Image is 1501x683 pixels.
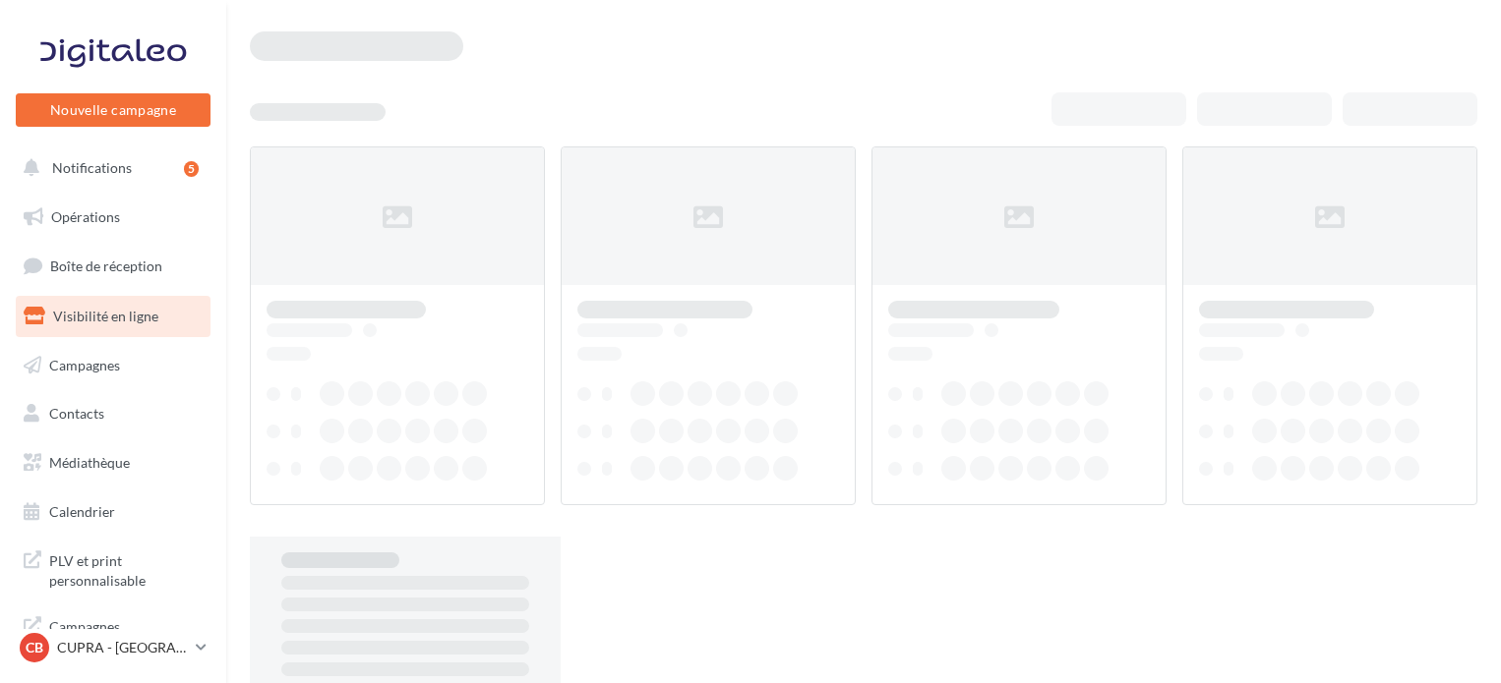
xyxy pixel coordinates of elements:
[12,442,214,484] a: Médiathèque
[57,638,188,657] p: CUPRA - [GEOGRAPHIC_DATA]
[51,208,120,225] span: Opérations
[12,491,214,533] a: Calendrier
[49,613,203,655] span: Campagnes DataOnDemand
[49,503,115,520] span: Calendrier
[16,629,210,666] a: CB CUPRA - [GEOGRAPHIC_DATA]
[12,345,214,386] a: Campagnes
[52,159,132,176] span: Notifications
[49,547,203,590] span: PLV et print personnalisable
[12,147,207,189] button: Notifications 5
[12,605,214,663] a: Campagnes DataOnDemand
[50,257,162,274] span: Boîte de réception
[49,405,104,422] span: Contacts
[12,540,214,598] a: PLV et print personnalisable
[12,245,214,287] a: Boîte de réception
[49,454,130,471] span: Médiathèque
[12,197,214,238] a: Opérations
[184,161,199,177] div: 5
[12,393,214,434] a: Contacts
[12,296,214,337] a: Visibilité en ligne
[26,638,43,657] span: CB
[49,356,120,372] span: Campagnes
[53,308,158,324] span: Visibilité en ligne
[16,93,210,127] button: Nouvelle campagne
